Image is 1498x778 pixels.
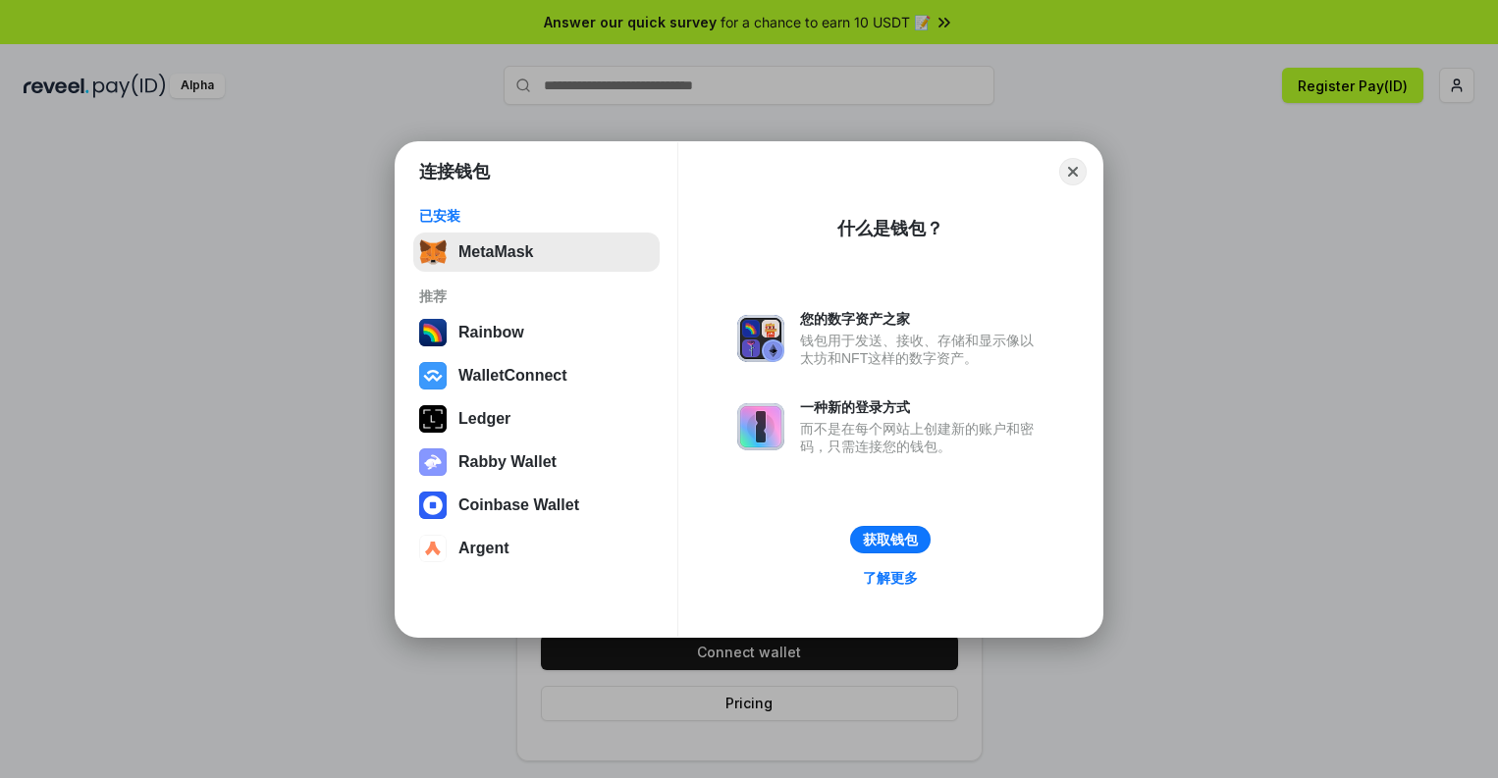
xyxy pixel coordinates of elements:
img: svg+xml,%3Csvg%20xmlns%3D%22http%3A%2F%2Fwww.w3.org%2F2000%2Fsvg%22%20width%3D%2228%22%20height%3... [419,405,447,433]
a: 了解更多 [851,565,930,591]
button: Close [1059,158,1087,185]
img: svg+xml,%3Csvg%20fill%3D%22none%22%20height%3D%2233%22%20viewBox%3D%220%200%2035%2033%22%20width%... [419,238,447,266]
div: 了解更多 [863,569,918,587]
div: 推荐 [419,287,654,305]
img: svg+xml,%3Csvg%20width%3D%22120%22%20height%3D%22120%22%20viewBox%3D%220%200%20120%20120%22%20fil... [419,319,447,346]
div: 您的数字资产之家 [800,310,1043,328]
img: svg+xml,%3Csvg%20xmlns%3D%22http%3A%2F%2Fwww.w3.org%2F2000%2Fsvg%22%20fill%3D%22none%22%20viewBox... [737,403,784,450]
div: WalletConnect [458,367,567,385]
div: Coinbase Wallet [458,496,579,514]
img: svg+xml,%3Csvg%20width%3D%2228%22%20height%3D%2228%22%20viewBox%3D%220%200%2028%2028%22%20fill%3D... [419,362,447,389]
div: 钱包用于发送、接收、存储和显示像以太坊和NFT这样的数字资产。 [800,332,1043,367]
button: WalletConnect [413,356,660,395]
div: MetaMask [458,243,533,261]
img: svg+xml,%3Csvg%20xmlns%3D%22http%3A%2F%2Fwww.w3.org%2F2000%2Fsvg%22%20fill%3D%22none%22%20viewBox... [737,315,784,362]
div: 什么是钱包？ [837,217,943,240]
div: 而不是在每个网站上创建新的账户和密码，只需连接您的钱包。 [800,420,1043,455]
button: Rabby Wallet [413,442,660,482]
div: Ledger [458,410,510,428]
h1: 连接钱包 [419,160,490,183]
img: svg+xml,%3Csvg%20width%3D%2228%22%20height%3D%2228%22%20viewBox%3D%220%200%2028%2028%22%20fill%3D... [419,535,447,562]
img: svg+xml,%3Csvg%20width%3D%2228%22%20height%3D%2228%22%20viewBox%3D%220%200%2028%2028%22%20fill%3D... [419,492,447,519]
div: Argent [458,540,509,557]
div: Rabby Wallet [458,453,557,471]
button: MetaMask [413,233,660,272]
div: 已安装 [419,207,654,225]
button: Rainbow [413,313,660,352]
button: Coinbase Wallet [413,486,660,525]
button: 获取钱包 [850,526,931,553]
button: Argent [413,529,660,568]
img: svg+xml,%3Csvg%20xmlns%3D%22http%3A%2F%2Fwww.w3.org%2F2000%2Fsvg%22%20fill%3D%22none%22%20viewBox... [419,448,447,476]
div: 获取钱包 [863,531,918,548]
button: Ledger [413,399,660,439]
div: Rainbow [458,324,524,341]
div: 一种新的登录方式 [800,398,1043,416]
